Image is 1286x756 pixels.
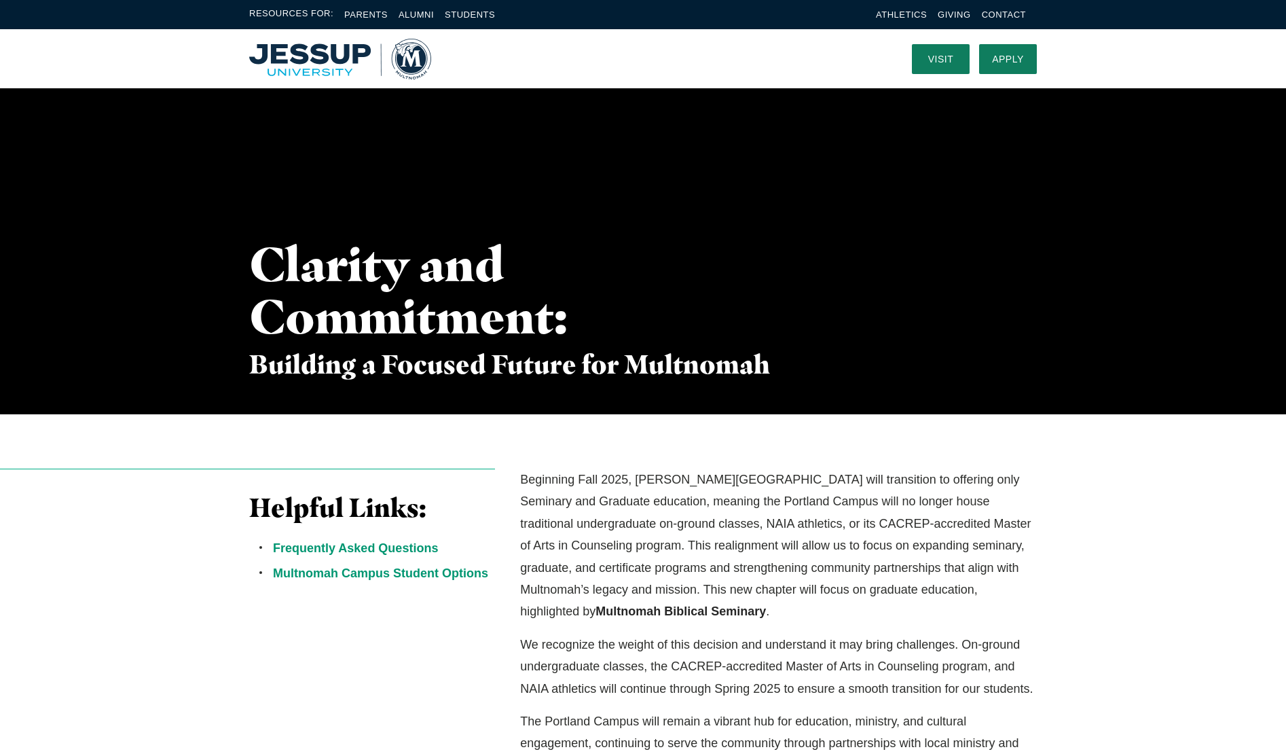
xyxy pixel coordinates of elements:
p: We recognize the weight of this decision and understand it may bring challenges. On-ground underg... [520,634,1037,700]
a: Parents [344,10,388,20]
h1: Clarity and Commitment: [249,238,563,342]
a: Students [445,10,495,20]
a: Apply [979,44,1037,74]
a: Multnomah Campus Student Options [273,566,488,580]
a: Home [249,39,431,79]
h3: Helpful Links: [249,492,495,524]
a: Visit [912,44,970,74]
p: Beginning Fall 2025, [PERSON_NAME][GEOGRAPHIC_DATA] will transition to offering only Seminary and... [520,469,1037,623]
a: Frequently Asked Questions [273,541,438,555]
a: Athletics [876,10,927,20]
h3: Building a Focused Future for Multnomah [249,349,774,380]
strong: Multnomah Biblical Seminary [595,605,766,618]
img: Multnomah University Logo [249,39,431,79]
span: Resources For: [249,7,333,22]
a: Giving [938,10,971,20]
a: Contact [982,10,1026,20]
a: Alumni [399,10,434,20]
